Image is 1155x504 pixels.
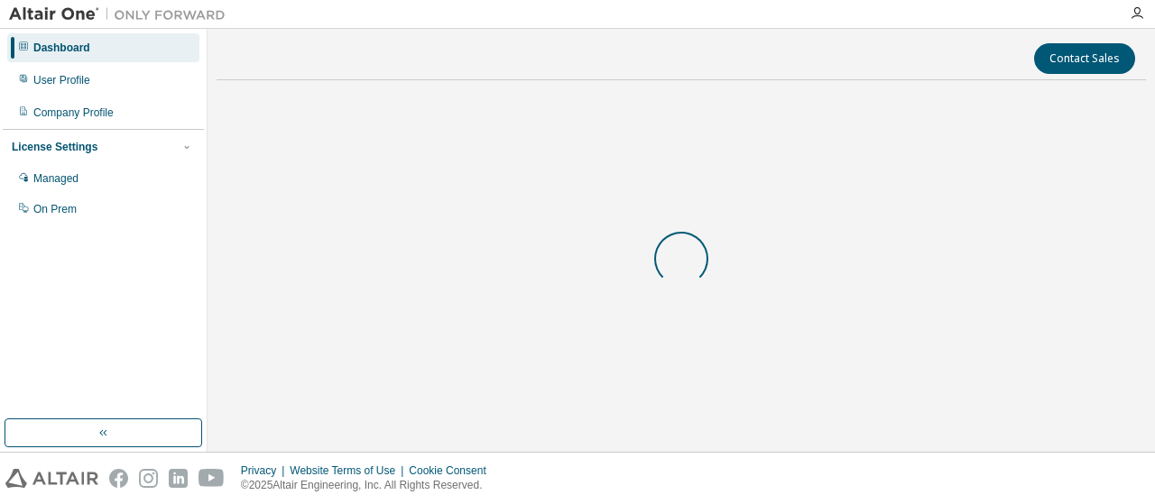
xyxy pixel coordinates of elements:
[33,202,77,216] div: On Prem
[241,463,290,478] div: Privacy
[33,105,114,120] div: Company Profile
[241,478,497,493] p: © 2025 Altair Engineering, Inc. All Rights Reserved.
[33,171,79,186] div: Managed
[12,140,97,154] div: License Settings
[33,73,90,87] div: User Profile
[109,469,128,488] img: facebook.svg
[33,41,90,55] div: Dashboard
[139,469,158,488] img: instagram.svg
[9,5,235,23] img: Altair One
[1034,43,1135,74] button: Contact Sales
[169,469,188,488] img: linkedin.svg
[199,469,225,488] img: youtube.svg
[5,469,98,488] img: altair_logo.svg
[290,463,409,478] div: Website Terms of Use
[409,463,496,478] div: Cookie Consent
